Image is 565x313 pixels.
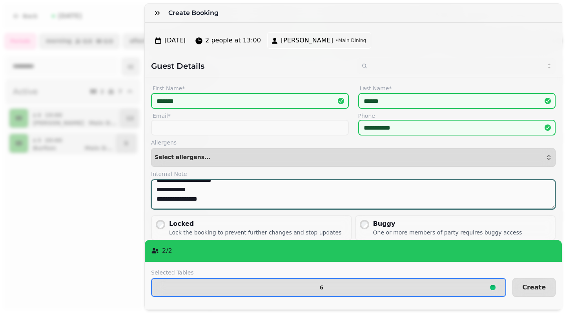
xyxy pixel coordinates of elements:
[205,36,261,45] span: 2 people at 13:00
[373,229,522,236] div: One or more members of party requires buggy access
[151,170,556,178] label: Internal Note
[281,36,333,45] span: [PERSON_NAME]
[151,139,556,146] label: Allergens
[512,278,556,297] button: Create
[373,219,522,229] div: Buggy
[151,84,349,93] label: First Name*
[358,112,556,120] label: Phone
[151,278,506,297] button: 6
[522,284,546,291] span: Create
[169,229,341,236] div: Lock the booking to prevent further changes and stop updates
[151,269,506,276] label: Selected Tables
[320,285,324,290] p: 6
[358,84,556,93] label: Last Name*
[169,219,341,229] div: Locked
[151,148,556,167] button: Select allergens...
[168,8,222,18] h3: Create Booking
[526,275,565,313] iframe: Chat Widget
[335,37,366,44] span: • Main Dining
[162,246,172,256] p: 2 / 2
[151,60,350,71] h2: Guest Details
[151,112,349,120] label: Email*
[155,154,211,161] span: Select allergens...
[164,36,186,45] span: [DATE]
